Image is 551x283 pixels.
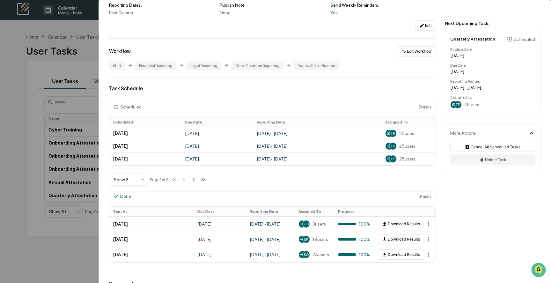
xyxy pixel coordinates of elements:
span: TP [456,102,460,107]
div: Task Schedule [109,86,436,92]
th: Scheduled [109,117,181,127]
div: Yes [330,10,436,15]
td: [DATE] [109,153,181,165]
span: 3 users [312,221,326,227]
div: Other Common Reporting [231,62,283,70]
div: Legal Reporting [187,62,221,70]
th: Reporting Date [253,117,381,127]
div: None [220,10,325,15]
div: Workflow [109,48,131,54]
span: HB [300,252,305,257]
th: Due Date [181,117,253,127]
td: [DATE] - [DATE] [246,247,295,262]
div: Due Date: [450,63,535,68]
span: 25 users [399,156,415,161]
div: 100% [338,252,370,257]
td: [DATE] [109,127,181,140]
img: 1746055101610-c473b297-6a78-478c-a979-82029cc54cd1 [6,49,18,60]
div: Financial Reporting [135,62,176,70]
div: [DATE] [450,69,535,74]
div: Start [109,62,125,70]
div: 100% [338,221,370,227]
td: [DATE] [181,140,253,153]
span: TP [391,144,395,148]
span: 25 users [399,144,415,149]
a: 🔎Data Lookup [4,90,43,101]
div: 🔎 [6,93,11,98]
div: [DATE] [450,53,535,58]
span: Attestations [53,80,79,87]
div: 100% [338,237,370,242]
th: Assigned To [295,207,334,216]
div: Scheduled [514,37,535,42]
div: [DATE] - [DATE] [450,85,535,90]
span: Data Lookup [13,93,40,99]
td: [DATE] - [DATE] [246,232,295,247]
td: [DATE] - [DATE] [253,140,381,153]
div: Reporting Dates: [109,3,215,8]
div: Scheduled [120,104,142,109]
div: Quarterly Attestation [450,36,495,41]
th: Due Date [194,207,246,216]
th: Assigned To [381,117,436,127]
span: CB [304,222,309,226]
th: Progress [334,207,374,216]
span: 24 users [312,252,329,257]
td: [DATE] [109,216,194,232]
div: Page 1 of 2 [150,177,168,182]
button: Download Results [378,219,424,229]
td: [DATE] [194,232,246,247]
span: SB [387,131,391,136]
td: [DATE] [181,153,253,165]
div: Done [120,194,131,199]
div: 🖐️ [6,81,11,86]
div: We're offline, we'll be back soon [22,55,83,60]
button: Start new chat [108,51,116,58]
iframe: Open customer support [531,262,548,279]
span: 19 users [312,237,328,242]
button: Cancel All Scheduled Tasks [450,142,535,152]
a: 🖐️Preclearance [4,78,44,89]
a: Powered byPylon [45,108,77,113]
div: Reporting Range: [450,79,535,84]
div: 6 task s [109,102,436,112]
th: Sent At [109,207,194,216]
span: TP [391,157,395,161]
span: TP [391,131,395,136]
button: Download Results [378,249,424,260]
span: BK [304,237,308,242]
td: [DATE] [109,140,181,153]
span: 25 users [464,102,481,107]
td: [DATE] [194,247,246,262]
td: [DATE] - [DATE] [246,216,295,232]
td: [DATE] [181,127,253,140]
td: [DATE] - [DATE] [253,153,381,165]
a: 🗄️Attestations [44,78,82,89]
span: SB [387,157,391,161]
div: Publish Date: [450,47,535,52]
div: More Actions [450,130,476,136]
div: Publish Note: [220,3,325,8]
span: MZ [299,237,305,242]
th: Reporting Date [246,207,295,216]
p: How can we help? [6,13,116,24]
span: 25 users [399,131,415,136]
div: Next Upcoming Task: [445,21,540,26]
button: Edit Workflow [397,46,436,56]
td: [DATE] [109,232,194,247]
div: Review & Certification [294,62,339,70]
span: Pylon [63,108,77,113]
div: Past Quarter [109,10,215,15]
span: SB [452,102,456,107]
div: Assigned to: [450,95,535,100]
div: 🗄️ [46,81,51,86]
div: 3 task s [109,191,436,201]
span: Preclearance [13,80,41,87]
button: Download Results [378,234,424,244]
div: Start new chat [22,49,105,55]
span: SB [387,144,391,148]
td: [DATE] [194,216,246,232]
td: [DATE] - [DATE] [253,127,381,140]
